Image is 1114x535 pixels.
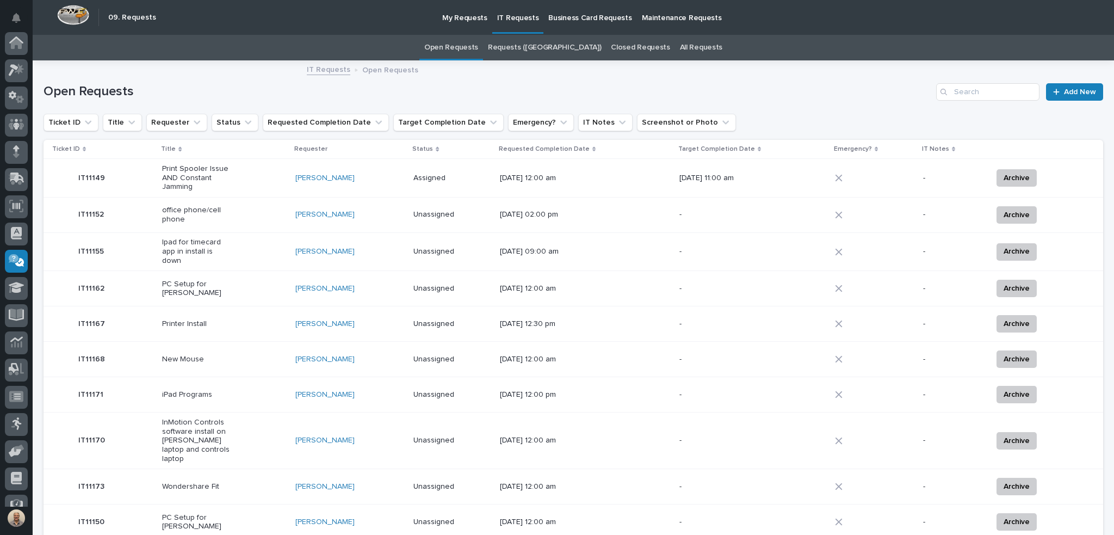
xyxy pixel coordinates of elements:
span: Archive [1004,208,1030,222]
span: Archive [1004,171,1030,185]
p: - [679,319,747,329]
p: [DATE] 12:00 am [500,355,568,364]
a: [PERSON_NAME] [295,247,355,256]
p: Print Spooler Issue AND Constant Jamming [162,164,230,192]
p: Requester [294,143,327,155]
button: Target Completion Date [393,114,504,131]
a: Add New [1046,83,1103,101]
p: - [679,518,747,527]
a: [PERSON_NAME] [295,284,355,293]
button: Notifications [5,7,28,29]
p: Assigned [413,174,481,183]
a: Closed Requests [611,35,670,60]
a: All Requests [680,35,722,60]
tr: IT11173IT11173 Wondershare Fit[PERSON_NAME] Unassigned[DATE] 12:00 am--Archive [44,469,1103,505]
p: IT11149 [78,171,107,183]
button: Archive [997,280,1037,297]
p: [DATE] 09:00 am [500,247,568,256]
p: [DATE] 12:00 am [500,482,568,491]
a: Open Requests [424,35,478,60]
button: Emergency? [508,114,574,131]
p: IT11170 [78,434,107,445]
p: - [679,247,747,256]
button: Requester [146,114,207,131]
p: office phone/cell phone [162,206,230,224]
a: [PERSON_NAME] [295,518,355,527]
button: Ticket ID [44,114,98,131]
p: - [923,210,983,219]
a: [PERSON_NAME] [295,482,355,491]
span: Archive [1004,245,1030,258]
p: - [923,284,983,293]
p: IT11168 [78,353,107,364]
p: - [923,247,983,256]
button: Archive [997,243,1037,261]
button: Archive [997,432,1037,450]
p: PC Setup for [PERSON_NAME] [162,280,230,298]
p: Ticket ID [52,143,80,155]
p: - [923,482,983,491]
span: Add New [1064,88,1096,96]
tr: IT11170IT11170 InMotion Controls software install on [PERSON_NAME] laptop and controls laptop[PER... [44,413,1103,469]
p: iPad Programs [162,390,230,399]
p: - [923,174,983,183]
p: - [923,436,983,445]
p: Unassigned [413,210,481,219]
p: IT11152 [78,208,106,219]
tr: IT11152IT11152 office phone/cell phone[PERSON_NAME] Unassigned[DATE] 02:00 pm--Archive [44,197,1103,232]
a: [PERSON_NAME] [295,174,355,183]
p: - [923,390,983,399]
a: [PERSON_NAME] [295,319,355,329]
p: - [679,284,747,293]
p: Emergency? [834,143,872,155]
p: IT11155 [78,245,106,256]
button: IT Notes [578,114,633,131]
p: Unassigned [413,436,481,445]
p: - [923,518,983,527]
button: Archive [997,206,1037,224]
a: Requests ([GEOGRAPHIC_DATA]) [488,35,601,60]
p: Ipad for timecard app in install is down [162,238,230,265]
button: Archive [997,386,1037,403]
tr: IT11167IT11167 Printer Install[PERSON_NAME] Unassigned[DATE] 12:30 pm--Archive [44,306,1103,342]
p: IT11162 [78,282,107,293]
span: Archive [1004,480,1030,493]
span: Archive [1004,282,1030,295]
p: IT11171 [78,388,106,399]
a: [PERSON_NAME] [295,210,355,219]
p: Unassigned [413,319,481,329]
button: Archive [997,315,1037,333]
p: Unassigned [413,247,481,256]
p: IT Notes [922,143,949,155]
p: [DATE] 12:00 am [500,174,568,183]
p: [DATE] 12:00 am [500,284,568,293]
p: - [679,482,747,491]
p: Target Completion Date [678,143,755,155]
h1: Open Requests [44,84,932,100]
p: IT11167 [78,317,107,329]
p: IT11150 [78,515,107,527]
p: Printer Install [162,319,230,329]
p: - [679,210,747,219]
p: [DATE] 12:00 am [500,436,568,445]
p: PC Setup for [PERSON_NAME] [162,513,230,532]
a: [PERSON_NAME] [295,390,355,399]
p: InMotion Controls software install on [PERSON_NAME] laptop and controls laptop [162,418,230,464]
p: Wondershare Fit [162,482,230,491]
button: Status [212,114,258,131]
p: - [679,355,747,364]
button: Archive [997,513,1037,531]
div: Search [936,83,1039,101]
button: Archive [997,478,1037,495]
p: Title [161,143,176,155]
button: Requested Completion Date [263,114,389,131]
button: Archive [997,350,1037,368]
span: Archive [1004,353,1030,366]
a: IT Requests [307,63,350,75]
p: Unassigned [413,284,481,293]
p: Open Requests [362,63,418,75]
span: Archive [1004,434,1030,447]
tr: IT11162IT11162 PC Setup for [PERSON_NAME][PERSON_NAME] Unassigned[DATE] 12:00 am--Archive [44,271,1103,306]
p: Requested Completion Date [499,143,590,155]
button: Archive [997,169,1037,187]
